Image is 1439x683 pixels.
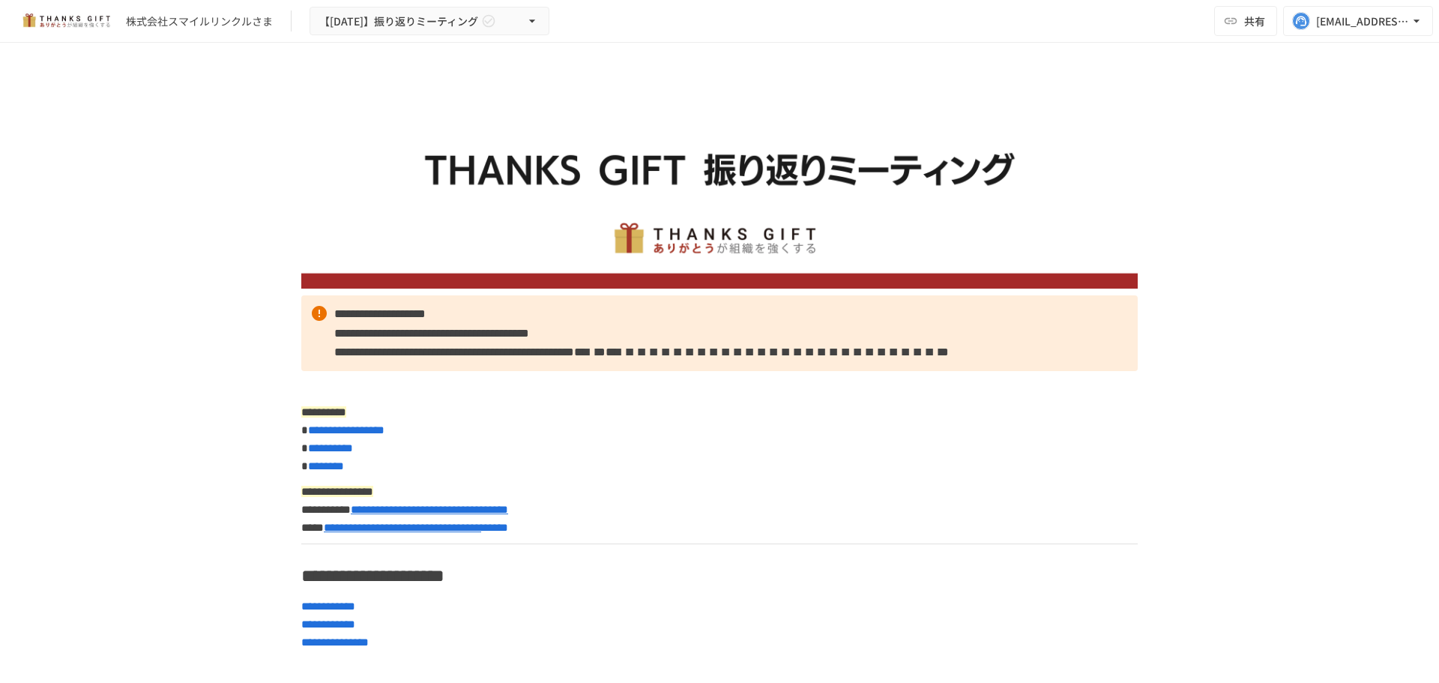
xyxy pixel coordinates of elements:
[126,13,273,29] div: 株式会社スマイルリンクルさま
[18,9,114,33] img: mMP1OxWUAhQbsRWCurg7vIHe5HqDpP7qZo7fRoNLXQh
[1244,13,1265,29] span: 共有
[1316,12,1409,31] div: [EMAIL_ADDRESS][DOMAIN_NAME]
[319,12,478,31] span: 【[DATE]】振り返りミーティング
[310,7,549,36] button: 【[DATE]】振り返りミーティング
[301,79,1138,289] img: txIBBKSoq4Ubj3iRtu1DfW8vwDavss4rCvoAorCf3sw
[1283,6,1433,36] button: [EMAIL_ADDRESS][DOMAIN_NAME]
[1214,6,1277,36] button: 共有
